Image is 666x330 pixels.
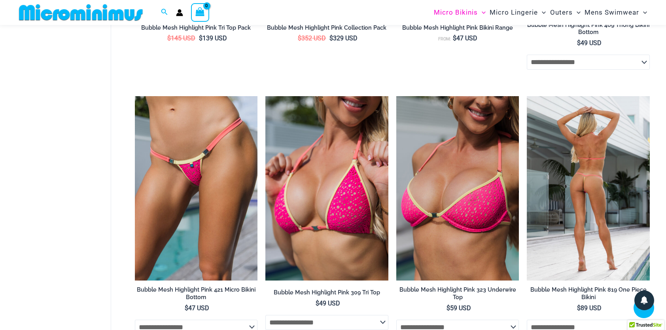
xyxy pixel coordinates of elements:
[329,34,358,42] bdi: 329 USD
[396,286,519,304] a: Bubble Mesh Highlight Pink 323 Underwire Top
[135,96,258,281] a: Bubble Mesh Highlight Pink 421 Micro 01Bubble Mesh Highlight Pink 421 Micro 02Bubble Mesh Highlig...
[432,2,488,23] a: Micro BikinisMenu ToggleMenu Toggle
[453,34,477,42] bdi: 47 USD
[298,34,326,42] bdi: 352 USD
[265,289,388,296] h2: Bubble Mesh Highlight Pink 309 Tri Top
[447,304,450,312] span: $
[585,2,639,23] span: Mens Swimwear
[167,34,195,42] bdi: 145 USD
[176,9,183,16] a: Account icon link
[16,4,146,21] img: MM SHOP LOGO FLAT
[577,304,581,312] span: $
[265,289,388,299] a: Bubble Mesh Highlight Pink 309 Tri Top
[199,34,227,42] bdi: 139 USD
[316,300,340,307] bdi: 49 USD
[550,2,573,23] span: Outers
[265,24,388,34] a: Bubble Mesh Highlight Pink Collection Pack
[438,36,451,42] span: From:
[527,286,650,304] a: Bubble Mesh Highlight Pink 819 One Piece Bikini
[396,286,519,301] h2: Bubble Mesh Highlight Pink 323 Underwire Top
[527,21,650,39] a: Bubble Mesh Highlight Pink 469 Thong Bikini Bottom
[265,96,388,281] a: Bubble Mesh Highlight Pink 309 Top 01Bubble Mesh Highlight Pink 309 Top 469 Thong 03Bubble Mesh H...
[490,2,538,23] span: Micro Lingerie
[527,96,650,281] a: Bubble Mesh Highlight Pink 819 One Piece 01Bubble Mesh Highlight Pink 819 One Piece 03Bubble Mesh...
[573,2,581,23] span: Menu Toggle
[265,96,388,281] img: Bubble Mesh Highlight Pink 309 Top 01
[577,39,602,47] bdi: 49 USD
[434,2,478,23] span: Micro Bikinis
[298,34,301,42] span: $
[135,286,258,301] h2: Bubble Mesh Highlight Pink 421 Micro Bikini Bottom
[396,96,519,281] img: Bubble Mesh Highlight Pink 323 Top 01
[548,2,583,23] a: OutersMenu ToggleMenu Toggle
[396,24,519,34] a: Bubble Mesh Highlight Pink Bikini Range
[316,300,319,307] span: $
[527,96,650,281] img: Bubble Mesh Highlight Pink 819 One Piece 03
[185,304,209,312] bdi: 47 USD
[191,3,209,21] a: View Shopping Cart, empty
[199,34,202,42] span: $
[329,34,333,42] span: $
[577,304,602,312] bdi: 89 USD
[161,8,168,17] a: Search icon link
[488,2,548,23] a: Micro LingerieMenu ToggleMenu Toggle
[135,24,258,34] a: Bubble Mesh Highlight Pink Tri Top Pack
[396,24,519,32] h2: Bubble Mesh Highlight Pink Bikini Range
[639,2,647,23] span: Menu Toggle
[577,39,581,47] span: $
[135,24,258,32] h2: Bubble Mesh Highlight Pink Tri Top Pack
[265,24,388,32] h2: Bubble Mesh Highlight Pink Collection Pack
[538,2,546,23] span: Menu Toggle
[135,286,258,304] a: Bubble Mesh Highlight Pink 421 Micro Bikini Bottom
[396,96,519,281] a: Bubble Mesh Highlight Pink 323 Top 01Bubble Mesh Highlight Pink 323 Top 421 Micro 01Bubble Mesh H...
[527,21,650,36] h2: Bubble Mesh Highlight Pink 469 Thong Bikini Bottom
[167,34,171,42] span: $
[135,96,258,281] img: Bubble Mesh Highlight Pink 421 Micro 01
[453,34,456,42] span: $
[527,286,650,301] h2: Bubble Mesh Highlight Pink 819 One Piece Bikini
[583,2,649,23] a: Mens SwimwearMenu ToggleMenu Toggle
[431,1,650,24] nav: Site Navigation
[447,304,471,312] bdi: 59 USD
[185,304,188,312] span: $
[478,2,486,23] span: Menu Toggle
